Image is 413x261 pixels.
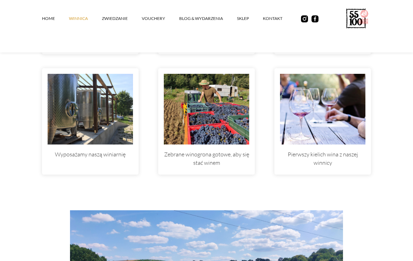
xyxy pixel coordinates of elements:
[237,8,263,29] a: SKLEP
[263,8,296,29] a: kontakt
[69,8,102,29] a: winnica
[142,8,179,29] a: vouchery
[42,8,69,29] a: Home
[48,144,133,166] p: Wyposażamy naszą winiarnię
[179,8,237,29] a: Blog & Wydarzenia
[102,8,142,29] a: ZWIEDZANIE
[280,144,365,175] p: Pierwszy kielich wina z naszej winnicy
[164,144,249,175] p: Zebrane winogrona gotowe, aby się stać winem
